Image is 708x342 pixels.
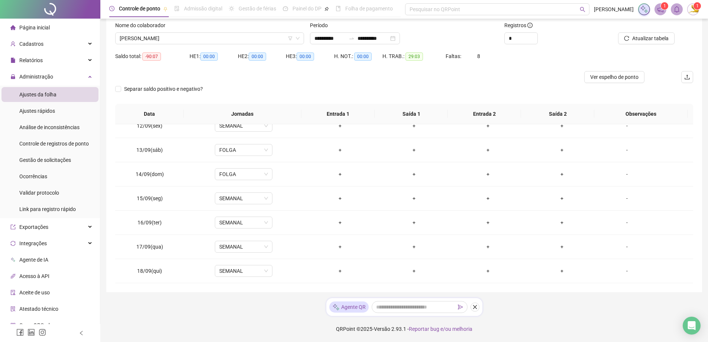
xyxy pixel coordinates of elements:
[688,4,699,15] img: 50380
[10,58,16,63] span: file
[219,241,268,252] span: SEMANAL
[334,52,382,61] div: H. NOT.:
[309,194,371,202] div: +
[605,218,649,227] div: -
[405,52,423,61] span: 29:03
[618,32,675,44] button: Atualizar tabela
[504,21,533,29] span: Registros
[10,241,16,246] span: sync
[238,52,286,61] div: HE 2:
[457,122,519,130] div: +
[309,170,371,178] div: +
[115,52,190,61] div: Saldo total:
[19,206,76,212] span: Link para registro rápido
[309,218,371,227] div: +
[10,290,16,295] span: audit
[19,173,47,179] span: Ocorrências
[309,243,371,251] div: +
[136,147,163,153] span: 13/09(sáb)
[383,170,445,178] div: +
[19,74,53,80] span: Administração
[10,323,16,328] span: qrcode
[457,243,519,251] div: +
[19,322,52,328] span: Gerar QRCode
[375,104,448,124] th: Saída 1
[184,6,222,12] span: Admissão digital
[694,2,701,10] sup: Atualize o seu contato no menu Meus Dados
[19,240,47,246] span: Integrações
[457,146,519,154] div: +
[624,36,629,41] span: reload
[683,317,701,335] div: Open Intercom Messenger
[19,224,48,230] span: Exportações
[309,122,371,130] div: +
[590,73,639,81] span: Ver espelho de ponto
[382,52,446,61] div: H. TRAB.:
[580,7,585,12] span: search
[136,171,164,177] span: 14/09(dom)
[605,146,649,154] div: -
[531,243,593,251] div: +
[119,6,160,12] span: Controle de ponto
[297,52,314,61] span: 00:00
[184,104,301,124] th: Jornadas
[109,6,114,11] span: clock-circle
[309,146,371,154] div: +
[115,21,170,29] label: Nome do colaborador
[383,194,445,202] div: +
[138,220,162,226] span: 16/09(ter)
[239,6,276,12] span: Gestão de férias
[349,35,355,41] span: to
[19,157,71,163] span: Gestão de solicitações
[640,5,648,13] img: sparkle-icon.fc2bf0ac1784a2077858766a79e2daf3.svg
[477,53,480,59] span: 8
[121,85,206,93] span: Separar saldo positivo e negativo?
[696,3,699,9] span: 1
[605,267,649,275] div: -
[531,194,593,202] div: +
[605,194,649,202] div: -
[219,169,268,180] span: FOLGA
[39,329,46,336] span: instagram
[409,326,472,332] span: Reportar bug e/ou melhoria
[19,306,58,312] span: Atestado técnico
[632,34,669,42] span: Atualizar tabela
[19,92,56,98] span: Ajustes da folha
[219,193,268,204] span: SEMANAL
[457,170,519,178] div: +
[79,330,84,336] span: left
[19,190,59,196] span: Validar protocolo
[521,104,594,124] th: Saída 2
[174,6,180,11] span: file-done
[594,5,634,13] span: [PERSON_NAME]
[10,74,16,79] span: lock
[28,329,35,336] span: linkedin
[673,6,680,13] span: bell
[19,108,55,114] span: Ajustes rápidos
[142,52,161,61] span: -90:07
[531,267,593,275] div: +
[605,170,649,178] div: -
[354,52,372,61] span: 00:00
[19,257,48,263] span: Agente de IA
[136,244,163,250] span: 17/09(qua)
[349,35,355,41] span: swap-right
[137,268,162,274] span: 18/09(qui)
[137,195,163,201] span: 15/09(seg)
[684,74,690,80] span: upload
[10,224,16,230] span: export
[345,6,393,12] span: Folha de pagamento
[383,218,445,227] div: +
[100,316,708,342] footer: QRPoint © 2025 - 2.93.1 -
[292,6,321,12] span: Painel do DP
[531,170,593,178] div: +
[288,36,292,41] span: filter
[309,267,371,275] div: +
[605,243,649,251] div: -
[457,194,519,202] div: +
[457,218,519,227] div: +
[219,144,268,156] span: FOLGA
[19,273,49,279] span: Acesso à API
[584,71,644,83] button: Ver espelho de ponto
[295,36,300,41] span: down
